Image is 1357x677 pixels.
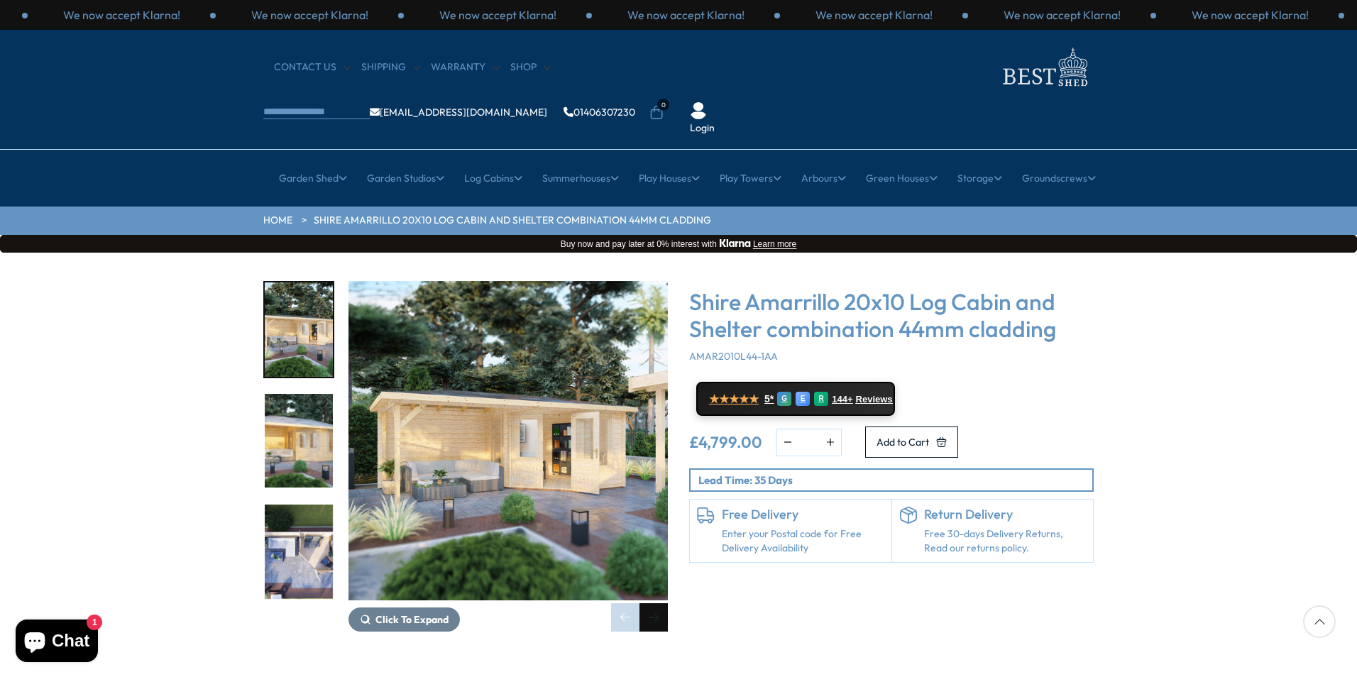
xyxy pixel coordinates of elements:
img: logo [994,44,1094,90]
h6: Free Delivery [722,507,884,522]
span: AMAR2010L44-1AA [689,350,778,363]
img: Amarillo3x5_9-2_5-1sq_ac2b59b3-6f5c-425c-a9ec-e4f0ea29a716_200x200.jpg [265,282,333,377]
a: Shipping [361,60,420,75]
span: 0 [657,99,669,111]
button: Click To Expand [348,607,460,632]
p: Free 30-days Delivery Returns, Read our returns policy. [924,527,1087,555]
div: 2 / 3 [968,7,1156,23]
div: 2 / 8 [263,392,334,490]
h6: Return Delivery [924,507,1087,522]
div: R [814,392,828,406]
a: Groundscrews [1022,160,1096,196]
a: CONTACT US [274,60,351,75]
a: Storage [957,160,1002,196]
a: 0 [649,106,664,120]
a: Garden Studios [367,160,444,196]
button: Add to Cart [865,426,958,458]
a: Green Houses [866,160,938,196]
div: 2 / 3 [404,7,592,23]
a: [EMAIL_ADDRESS][DOMAIN_NAME] [370,107,547,117]
div: 3 / 3 [28,7,216,23]
img: Shire Amarrillo 20x10 Log Cabin and Shelter combination 44mm cladding - Best Shed [348,281,668,600]
div: E [796,392,810,406]
ins: £4,799.00 [689,434,762,450]
span: 144+ [832,394,852,405]
a: Warranty [431,60,500,75]
a: ★★★★★ 5* G E R 144+ Reviews [696,382,895,416]
p: We now accept Klarna! [1004,7,1121,23]
a: Log Cabins [464,160,522,196]
img: Amarillo5_96x33d_2476e397-f607-4bbb-8f3b-8ff9def2b637_200x200.jpg [265,394,333,488]
a: Summerhouses [542,160,619,196]
a: Enter your Postal code for Free Delivery Availability [722,527,884,555]
span: Add to Cart [877,437,929,447]
a: Shop [510,60,551,75]
img: Amarillo3x5_9-2_5-2sq_0723c7ea-a113-40cf-bda3-a7d77bf1f82e_200x200.jpg [265,505,333,599]
p: We now accept Klarna! [815,7,933,23]
div: G [777,392,791,406]
div: Next slide [639,603,668,632]
a: Shire Amarrillo 20x10 Log Cabin and Shelter combination 44mm cladding [314,214,711,228]
inbox-online-store-chat: Shopify online store chat [11,620,102,666]
p: We now accept Klarna! [439,7,556,23]
a: 01406307230 [564,107,635,117]
a: HOME [263,214,292,228]
div: 1 / 3 [780,7,968,23]
a: Login [690,121,715,136]
span: Click To Expand [375,613,449,626]
div: Previous slide [611,603,639,632]
div: 3 / 3 [592,7,780,23]
a: Garden Shed [279,160,347,196]
p: We now accept Klarna! [251,7,368,23]
div: 1 / 8 [348,281,668,632]
a: Play Towers [720,160,781,196]
img: User Icon [690,102,707,119]
p: We now accept Klarna! [1192,7,1309,23]
a: Arbours [801,160,846,196]
p: We now accept Klarna! [627,7,745,23]
span: Reviews [856,394,893,405]
div: 3 / 3 [1156,7,1344,23]
span: ★★★★★ [709,392,759,406]
p: Lead Time: 35 Days [698,473,1092,488]
h3: Shire Amarrillo 20x10 Log Cabin and Shelter combination 44mm cladding [689,288,1094,343]
div: 3 / 8 [263,503,334,600]
div: 1 / 3 [216,7,404,23]
div: 1 / 8 [263,281,334,378]
a: Play Houses [639,160,700,196]
p: We now accept Klarna! [63,7,180,23]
